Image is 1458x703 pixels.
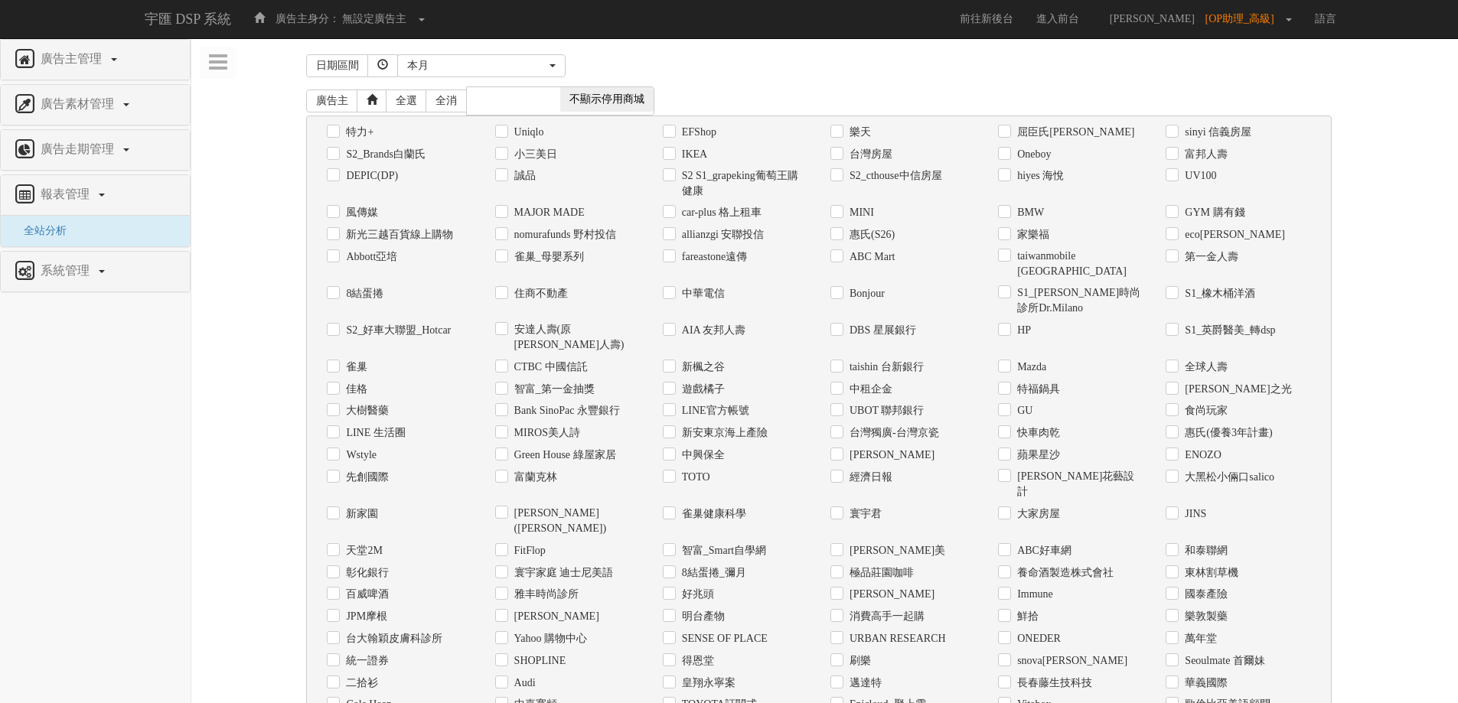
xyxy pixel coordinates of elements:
[1181,125,1251,140] label: sinyi 信義房屋
[678,147,707,162] label: IKEA
[560,87,654,112] span: 不顯示停用商城
[342,565,389,581] label: 彰化銀行
[1181,543,1228,558] label: 和泰聯網
[678,448,725,463] label: 中興保全
[1013,653,1127,669] label: snova[PERSON_NAME]
[510,205,585,220] label: MAJOR MADE
[678,631,768,646] label: SENSE ОF PLACE
[342,13,406,24] span: 無設定廣告主
[510,587,579,602] label: 雅丰時尚診所
[1013,323,1031,338] label: HP
[342,543,382,558] label: 天堂2M
[1013,565,1114,581] label: 養命酒製造株式會社
[12,225,67,236] span: 全站分析
[1013,227,1049,242] label: 家樂福
[426,90,467,112] a: 全消
[1181,653,1265,669] label: Seoulmate 首爾妹
[386,90,427,112] a: 全選
[1013,587,1053,602] label: Immune
[1013,425,1060,441] label: 快車肉乾
[342,227,453,242] label: 新光三越百貨線上購物
[1181,448,1221,463] label: ENOZO
[846,565,914,581] label: 極品莊園咖啡
[1181,286,1255,301] label: S1_橡木桶洋酒
[1013,125,1134,140] label: 屈臣氏[PERSON_NAME]
[678,323,746,338] label: AIA 友邦人壽
[1102,13,1202,24] span: [PERSON_NAME]
[1181,403,1228,418] label: 食尚玩家
[678,403,749,418] label: LINE官方帳號
[846,125,871,140] label: 樂天
[510,403,620,418] label: Bank SinoPac 永豐銀行
[846,249,895,265] label: ABC Mart
[342,125,373,140] label: 特力+
[342,425,405,441] label: LINE 生活圈
[510,147,557,162] label: 小三美日
[1013,631,1061,646] label: ONEDER
[510,168,536,184] label: 誠品
[342,506,378,522] label: 新家園
[37,187,97,200] span: 報表管理
[846,382,892,397] label: 中租企金
[678,506,746,522] label: 雀巢健康科學
[678,675,736,691] label: 皇翔永寧案
[678,587,714,602] label: 好兆頭
[1181,147,1228,162] label: 富邦人壽
[846,205,874,220] label: MINI
[1181,631,1217,646] label: 萬年堂
[342,609,387,624] label: JPM摩根
[12,47,178,72] a: 廣告主管理
[342,249,397,265] label: Abbott亞培
[678,609,725,624] label: 明台產物
[678,125,716,140] label: EFShop
[12,259,178,284] a: 系統管理
[342,360,367,375] label: 雀巢
[37,52,109,65] span: 廣告主管理
[678,360,725,375] label: 新楓之谷
[342,323,451,338] label: S2_好車大聯盟_Hotcar
[678,227,765,242] label: allianzgi 安聯投信
[846,360,924,375] label: taishin 台新銀行
[510,322,640,353] label: 安達人壽(原[PERSON_NAME]人壽)
[846,653,871,669] label: 刷樂
[276,13,340,24] span: 廣告主身分：
[342,470,389,485] label: 先創國際
[342,675,378,691] label: 二拾衫
[846,286,885,301] label: Bonjour
[342,147,425,162] label: S2_Brands白蘭氏
[342,403,389,418] label: 大樹醫藥
[342,587,389,602] label: 百威啤酒
[678,168,807,199] label: S2 S1_grapeking葡萄王購健康
[397,54,566,77] button: 本月
[1181,249,1238,265] label: 第一金人壽
[1181,205,1244,220] label: GYM 購有錢
[510,286,568,301] label: 住商不動產
[846,609,925,624] label: 消費高手一起購
[37,142,122,155] span: 廣告走期管理
[846,147,892,162] label: 台灣房屋
[1181,506,1206,522] label: JINS
[1181,565,1238,581] label: 東林割草機
[510,631,587,646] label: Yahoo 購物中心
[342,653,389,669] label: 統一證券
[1013,609,1039,624] label: 鮮拾
[1013,543,1071,558] label: ABC好車網
[12,138,178,162] a: 廣告走期管理
[678,425,768,441] label: 新安東京海上產險
[510,125,544,140] label: Uniqlo
[1181,470,1274,485] label: 大黑松小倆口salico
[678,249,748,265] label: fareastone遠傳
[678,382,725,397] label: 遊戲橘子
[510,543,546,558] label: FitFlop
[1181,382,1291,397] label: [PERSON_NAME]之光
[678,286,725,301] label: 中華電信
[1181,609,1228,624] label: 樂敦製藥
[37,264,97,277] span: 系統管理
[1181,587,1228,602] label: 國泰產險
[342,631,442,646] label: 台大翰穎皮膚科診所
[1181,227,1285,242] label: eco[PERSON_NAME]
[1013,147,1051,162] label: Oneboy
[37,97,122,110] span: 廣告素材管理
[678,565,746,581] label: 8結蛋捲_彌月
[342,382,367,397] label: 佳格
